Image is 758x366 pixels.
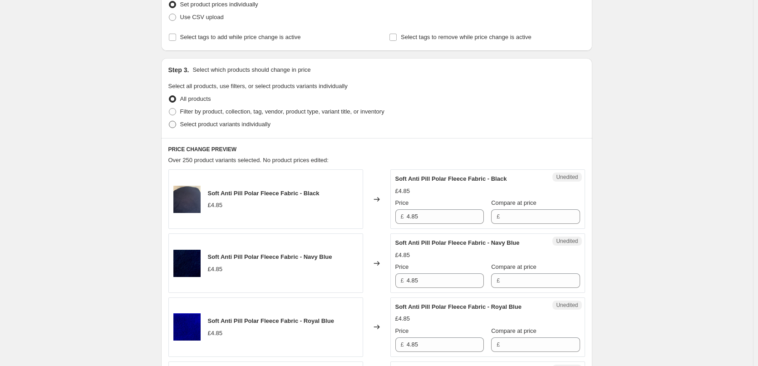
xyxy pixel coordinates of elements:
span: Compare at price [491,327,537,334]
span: £ [401,277,404,284]
div: £4.85 [208,201,223,210]
div: £4.85 [395,314,410,323]
h2: Step 3. [168,65,189,74]
span: All products [180,95,211,102]
span: Set product prices individually [180,1,258,8]
img: navy-blue-8710-anti-pill-polar-fleece-9-p_40e559cc-cce4-451c-bf50-3a69ec7e8a50_80x.jpg [173,250,201,277]
img: IMG_6444_80x.jpg [173,186,201,213]
span: Compare at price [491,199,537,206]
span: £ [401,213,404,220]
span: Use CSV upload [180,14,224,20]
span: Soft Anti Pill Polar Fleece Fabric - Navy Blue [395,239,520,246]
span: Select tags to remove while price change is active [401,34,532,40]
span: £ [401,341,404,348]
span: Select product variants individually [180,121,271,128]
span: Soft Anti Pill Polar Fleece Fabric - Black [395,175,507,182]
div: £4.85 [395,187,410,196]
span: Over 250 product variants selected. No product prices edited: [168,157,329,163]
span: Unedited [556,302,578,309]
span: Compare at price [491,263,537,270]
span: £ [497,341,500,348]
span: Unedited [556,237,578,245]
span: Select all products, use filters, or select products variants individually [168,83,348,89]
span: Soft Anti Pill Polar Fleece Fabric - Navy Blue [208,253,332,260]
span: £ [497,213,500,220]
span: Filter by product, collection, tag, vendor, product type, variant title, or inventory [180,108,384,115]
span: Price [395,199,409,206]
img: royal-blue-8710-anti-pill-polar-fleece-10-p_f6b6f389-57b2-46c2-b5ad-88b1dca95edd_80x.jpg [173,313,201,341]
h6: PRICE CHANGE PREVIEW [168,146,585,153]
span: Price [395,327,409,334]
span: Unedited [556,173,578,181]
span: £ [497,277,500,284]
span: Soft Anti Pill Polar Fleece Fabric - Black [208,190,320,197]
div: £4.85 [208,265,223,274]
div: £4.85 [208,329,223,338]
span: Soft Anti Pill Polar Fleece Fabric - Royal Blue [208,317,334,324]
div: £4.85 [395,251,410,260]
p: Select which products should change in price [192,65,310,74]
span: Price [395,263,409,270]
span: Soft Anti Pill Polar Fleece Fabric - Royal Blue [395,303,522,310]
span: Select tags to add while price change is active [180,34,301,40]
